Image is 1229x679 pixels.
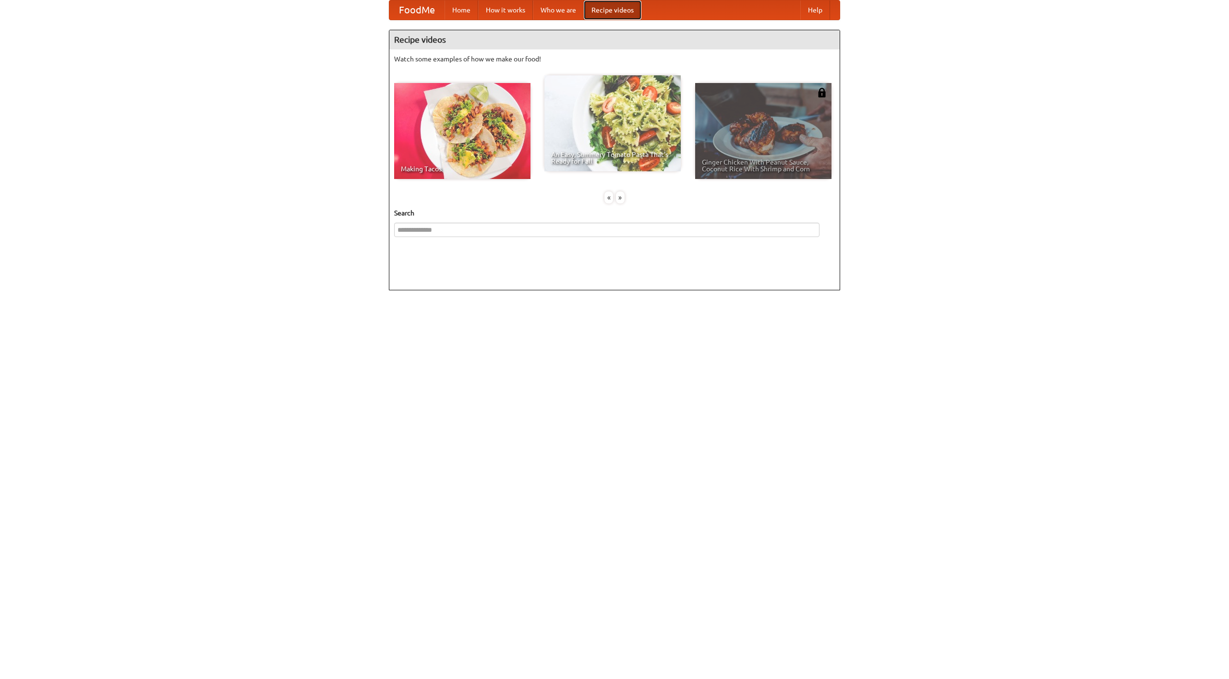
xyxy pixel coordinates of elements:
a: Home [445,0,478,20]
div: « [604,191,613,203]
img: 483408.png [817,88,827,97]
h4: Recipe videos [389,30,840,49]
p: Watch some examples of how we make our food! [394,54,835,64]
a: Recipe videos [584,0,641,20]
div: » [616,191,625,203]
span: An Easy, Summery Tomato Pasta That's Ready for Fall [551,151,674,165]
a: Who we are [533,0,584,20]
a: How it works [478,0,533,20]
a: Making Tacos [394,83,530,179]
a: Help [800,0,830,20]
h5: Search [394,208,835,218]
a: An Easy, Summery Tomato Pasta That's Ready for Fall [544,75,681,171]
span: Making Tacos [401,166,524,172]
a: FoodMe [389,0,445,20]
